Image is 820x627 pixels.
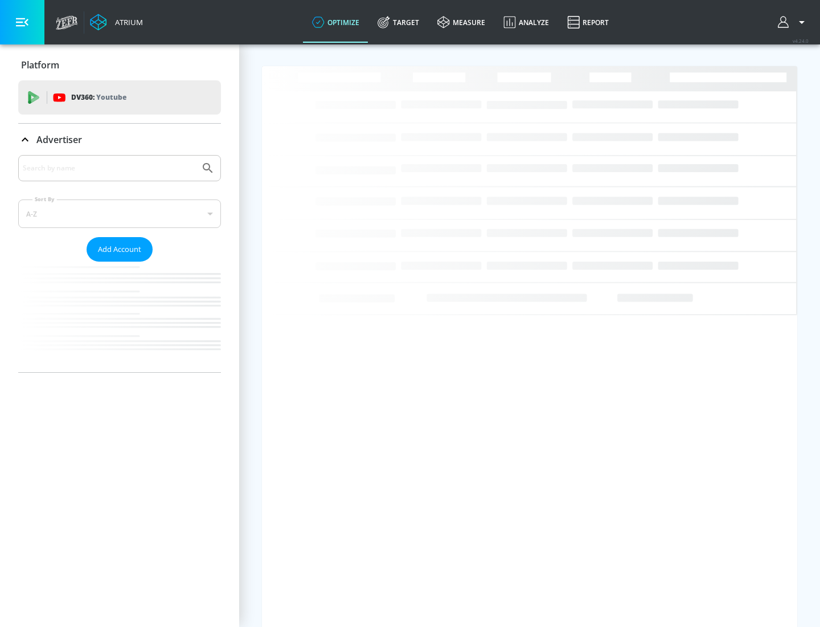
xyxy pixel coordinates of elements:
p: DV360: [71,91,126,104]
div: Platform [18,49,221,81]
div: DV360: Youtube [18,80,221,115]
label: Sort By [32,196,57,203]
span: Add Account [98,243,141,256]
div: A-Z [18,199,221,228]
a: Analyze [494,2,558,43]
nav: list of Advertiser [18,262,221,372]
p: Advertiser [36,133,82,146]
input: Search by name [23,161,195,176]
a: Report [558,2,618,43]
button: Add Account [87,237,153,262]
div: Atrium [110,17,143,27]
a: Atrium [90,14,143,31]
div: Advertiser [18,155,221,372]
div: Advertiser [18,124,221,156]
span: v 4.24.0 [793,38,809,44]
a: measure [428,2,494,43]
p: Youtube [96,91,126,103]
a: optimize [303,2,368,43]
p: Platform [21,59,59,71]
a: Target [368,2,428,43]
